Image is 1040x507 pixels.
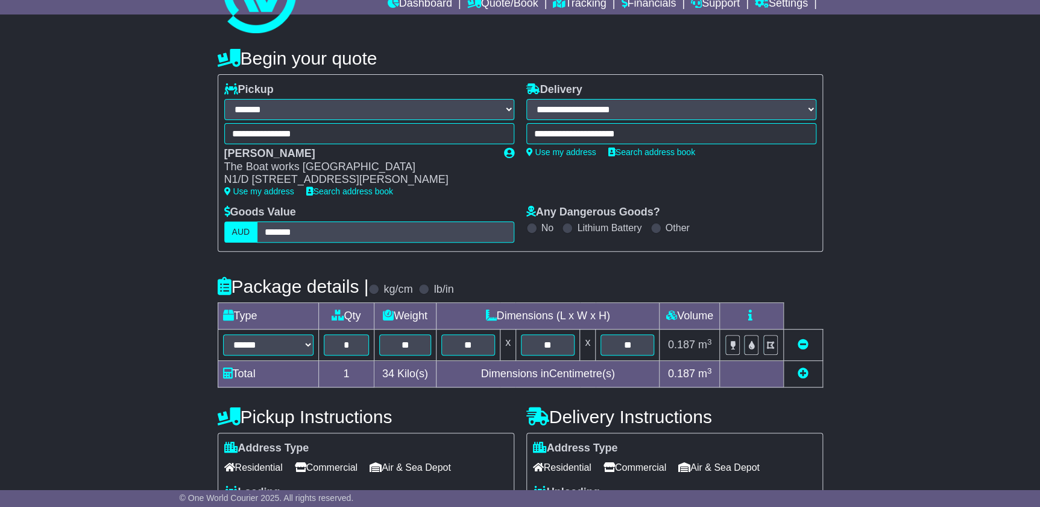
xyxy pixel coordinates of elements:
span: m [698,368,712,380]
span: 34 [382,368,394,380]
label: Other [666,222,690,234]
label: kg/cm [383,283,412,296]
td: Kilo(s) [374,361,436,387]
span: Residential [224,458,283,477]
td: Qty [318,303,374,330]
td: Volume [660,303,720,330]
td: Total [218,361,318,387]
h4: Begin your quote [218,48,823,68]
td: Weight [374,303,436,330]
a: Use my address [224,187,294,196]
label: Address Type [224,442,309,455]
td: x [580,330,596,361]
a: Use my address [526,147,596,157]
div: The Boat works [GEOGRAPHIC_DATA] [224,161,492,174]
span: 0.187 [668,368,695,380]
div: N1/D [STREET_ADDRESS][PERSON_NAME] [224,173,492,187]
span: m [698,339,712,351]
td: x [500,330,515,361]
span: Residential [533,458,591,477]
label: Address Type [533,442,618,455]
span: Commercial [295,458,358,477]
span: © One World Courier 2025. All rights reserved. [180,493,354,503]
h4: Delivery Instructions [526,407,823,427]
label: No [541,222,553,234]
label: Unloading [533,486,600,499]
span: 0.187 [668,339,695,351]
label: Goods Value [224,206,296,219]
a: Search address book [306,187,393,196]
h4: Pickup Instructions [218,407,514,427]
label: AUD [224,222,258,243]
a: Remove this item [798,339,808,351]
sup: 3 [707,366,712,375]
label: lb/in [433,283,453,296]
label: Loading [224,486,280,499]
span: Commercial [604,458,666,477]
td: Type [218,303,318,330]
label: Delivery [526,83,582,97]
div: [PERSON_NAME] [224,147,492,161]
td: Dimensions (L x W x H) [436,303,660,330]
sup: 3 [707,337,712,346]
span: Air & Sea Depot [678,458,760,477]
label: Any Dangerous Goods? [526,206,660,219]
td: Dimensions in Centimetre(s) [436,361,660,387]
a: Search address book [608,147,695,157]
td: 1 [318,361,374,387]
label: Lithium Battery [577,222,641,234]
label: Pickup [224,83,274,97]
a: Add new item [798,368,808,380]
span: Air & Sea Depot [370,458,451,477]
h4: Package details | [218,276,369,296]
